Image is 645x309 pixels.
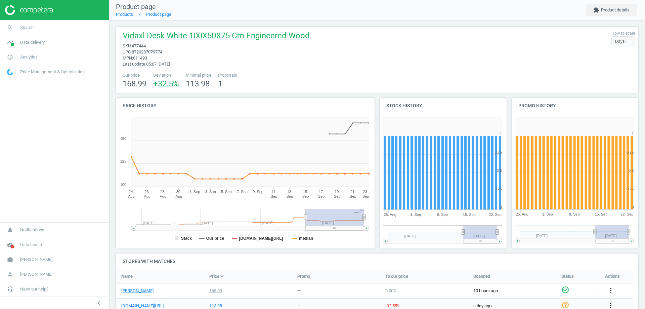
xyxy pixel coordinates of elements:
span: Promo [297,273,310,279]
tspan: Sep [334,194,341,198]
span: -32.55 % [385,303,400,308]
tspan: 25. Aug [516,213,528,217]
tspan: Aug [176,194,182,198]
button: more_vert [607,286,615,295]
text: 1 [500,132,502,136]
tspan: 8. Sep [437,213,448,217]
span: 0.00 % [385,288,397,293]
span: Notifications [20,227,44,233]
tspan: 17. [319,190,324,194]
i: help_outline [561,301,569,309]
text: 0.75 [495,150,502,154]
span: Price [209,273,219,279]
span: Data delivery [20,39,45,45]
span: Price Management & Optimization [20,69,85,75]
span: 113.98 [186,79,210,88]
i: pie_chart_outlined [4,51,16,64]
span: a day ago [473,303,551,309]
span: mpn : [123,55,133,61]
div: 168.99 [209,288,222,294]
span: upc : [123,49,132,54]
tspan: 21. [350,190,355,194]
span: 10 hours ago [473,288,551,294]
text: 0 [500,205,502,209]
tspan: 11. [271,190,276,194]
tspan: Aug [144,194,150,198]
text: 1 [632,132,634,136]
span: +32.5 % [153,79,179,88]
tspan: Stack [181,236,192,241]
tspan: 15. Sep [463,213,476,217]
tspan: Aug [128,194,135,198]
span: Scanned [473,273,490,279]
span: Status [561,273,574,279]
div: — [297,288,301,294]
i: headset_mic [4,283,16,296]
span: Last update 05:07 [DATE] [123,62,170,67]
span: Minimal price [186,72,211,78]
tspan: 26. [144,190,149,194]
tspan: 5. Sep [221,190,232,194]
tspan: 15. Sep [595,213,607,217]
tspan: 1. Sep [542,213,553,217]
i: timeline [4,36,16,49]
text: 125 [120,159,126,163]
text: 150 [120,137,126,141]
text: 0.5 [497,168,502,172]
i: more_vert [607,286,615,295]
h4: Price history [116,98,375,114]
i: notifications [4,224,16,236]
tspan: 13. [287,190,292,194]
span: 1 [218,79,222,88]
span: Search [20,25,34,31]
tspan: 25. Aug [384,213,396,217]
span: Our price [123,72,146,78]
span: Proposals [218,72,237,78]
text: 0.25 [627,187,634,191]
tspan: 15. [303,190,308,194]
tspan: 28. [161,190,166,194]
button: chevron_left [90,299,107,307]
tspan: 1. Sep [410,213,421,217]
text: 0.75 [627,150,634,154]
img: wGWNvw8QSZomAAAAABJRU5ErkJggg== [7,69,13,75]
span: 477444 [132,43,146,48]
div: 113.98 [209,303,222,309]
tspan: 19. [335,190,340,194]
a: Product page [146,12,171,17]
text: 0 [632,205,634,209]
tspan: 22. Sep [621,213,634,217]
span: 811493 [133,55,147,61]
i: cloud_done [4,238,16,251]
tspan: median [299,236,313,241]
span: [PERSON_NAME] [20,257,52,263]
tspan: Sep [270,194,277,198]
a: Products [116,12,133,17]
tspan: 3. Sep [205,190,216,194]
i: person [4,268,16,281]
i: check_circle_outline [561,286,569,294]
img: ajHJNr6hYgQAAAAASUVORK5CYII= [5,5,53,15]
tspan: Aug [160,194,166,198]
span: [PERSON_NAME] [20,271,52,277]
tspan: Sep [350,194,356,198]
i: chevron_left [95,299,103,307]
span: 8720287079774 [132,49,162,54]
div: Days [611,36,635,46]
h4: Stores with matches [116,254,638,269]
span: Data health [20,242,42,248]
text: 0.25 [495,187,502,191]
tspan: 9. Sep [253,190,263,194]
h4: Stock history [380,98,507,114]
i: arrow_downward [219,273,225,278]
tspan: Our price [206,236,224,241]
div: — [297,303,301,309]
tspan: 30. [176,190,181,194]
tspan: Sep [287,194,293,198]
i: extension [593,7,599,13]
button: extensionProduct details [586,4,637,16]
a: [PERSON_NAME] [121,288,154,294]
tspan: 24. [129,190,134,194]
h4: Promo history [512,98,639,114]
span: 168.99 [123,79,146,88]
